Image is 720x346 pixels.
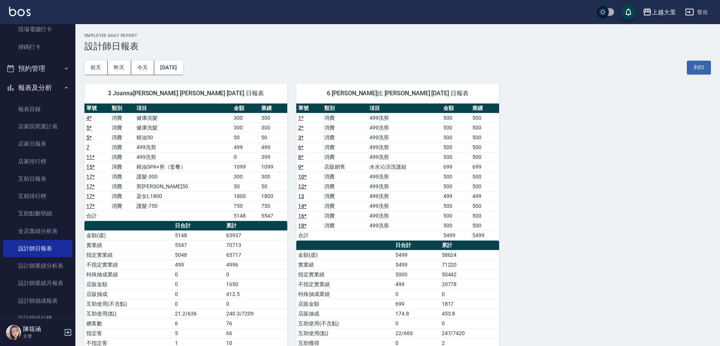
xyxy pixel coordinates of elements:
td: 0 [232,152,260,162]
th: 業績 [259,104,287,113]
td: 499洗剪 [368,113,441,123]
td: 不指定實業績 [296,279,394,289]
td: 實業績 [296,260,394,270]
td: 消費 [322,211,368,221]
td: 1817 [440,299,499,309]
th: 項目 [135,104,231,113]
td: 指定實業績 [296,270,394,279]
td: 500 [441,133,470,142]
td: 店販抽成 [84,289,173,299]
td: 合計 [296,230,322,240]
button: 昨天 [108,61,131,75]
td: 65717 [224,250,287,260]
td: 特殊抽成業績 [84,270,173,279]
td: 240.3/7209 [224,309,287,319]
th: 業績 [470,104,499,113]
td: 499 [441,191,470,201]
h5: 陳筱涵 [23,325,61,333]
td: 5499 [470,230,499,240]
a: 互助排行榜 [3,187,72,205]
td: 0 [224,270,287,279]
td: 50 [259,181,287,191]
th: 類別 [110,104,135,113]
td: 499洗剪 [368,191,441,201]
td: 750 [259,201,287,211]
td: 1099 [232,162,260,172]
button: 今天 [131,61,155,75]
td: 健康洗髮 [135,113,231,123]
button: save [621,5,636,20]
td: 實業績 [84,240,173,250]
td: 174.8 [394,309,440,319]
td: 500 [470,211,499,221]
td: 特殊抽成業績 [296,289,394,299]
td: 消費 [322,152,368,162]
td: 0 [440,319,499,328]
th: 日合計 [394,241,440,250]
td: 63937 [224,230,287,240]
td: 247/7420 [440,328,499,338]
td: 300 [232,113,260,123]
td: 500 [470,201,499,211]
button: 列印 [687,61,711,75]
td: 合計 [84,211,110,221]
td: 指定客 [84,328,173,338]
th: 累計 [440,241,499,250]
td: 0 [173,289,224,299]
p: 主管 [23,333,61,340]
td: 500 [441,181,470,191]
a: 現場電腦打卡 [3,21,72,38]
td: 699 [441,162,470,172]
td: 499 [394,279,440,289]
td: 499洗剪 [135,142,231,152]
td: 5499 [394,250,440,260]
td: 500 [470,142,499,152]
td: 50 [232,181,260,191]
th: 日合計 [173,221,224,231]
a: 互助日報表 [3,170,72,187]
td: 0 [394,319,440,328]
td: 健康洗髮 [135,123,231,133]
td: 消費 [322,172,368,181]
td: 消費 [110,133,135,142]
a: 報表目錄 [3,101,72,118]
td: 消費 [322,123,368,133]
a: 店家區間累計表 [3,118,72,135]
a: 互助點數明細 [3,205,72,222]
td: 0 [173,299,224,309]
button: 報表及分析 [3,78,72,98]
td: 水水沁涼洗護組 [368,162,441,172]
td: 消費 [322,181,368,191]
td: 76 [224,319,287,328]
td: 500 [441,211,470,221]
button: 登出 [682,5,711,19]
td: 499 [259,142,287,152]
td: 消費 [110,191,135,201]
td: 500 [470,123,499,133]
td: 指定實業績 [84,250,173,260]
button: 上越大里 [640,5,679,20]
td: 5148 [173,230,224,240]
th: 累計 [224,221,287,231]
td: 500 [470,221,499,230]
th: 金額 [441,104,470,113]
td: 消費 [110,201,135,211]
td: 499 [470,191,499,201]
td: 1099 [259,162,287,172]
a: 設計師抽成報表 [3,292,72,309]
td: 500 [470,181,499,191]
td: 消費 [110,142,135,152]
img: Logo [9,7,31,16]
td: 500 [441,142,470,152]
td: 22/660 [394,328,440,338]
td: 500 [470,172,499,181]
td: 金額(虛) [84,230,173,240]
a: 掃碼打卡 [3,38,72,56]
td: 5000 [394,270,440,279]
td: 500 [441,152,470,162]
td: 412.5 [224,289,287,299]
td: 消費 [110,172,135,181]
td: 300 [259,172,287,181]
td: 20778 [440,279,499,289]
td: 互助使用(點) [84,309,173,319]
